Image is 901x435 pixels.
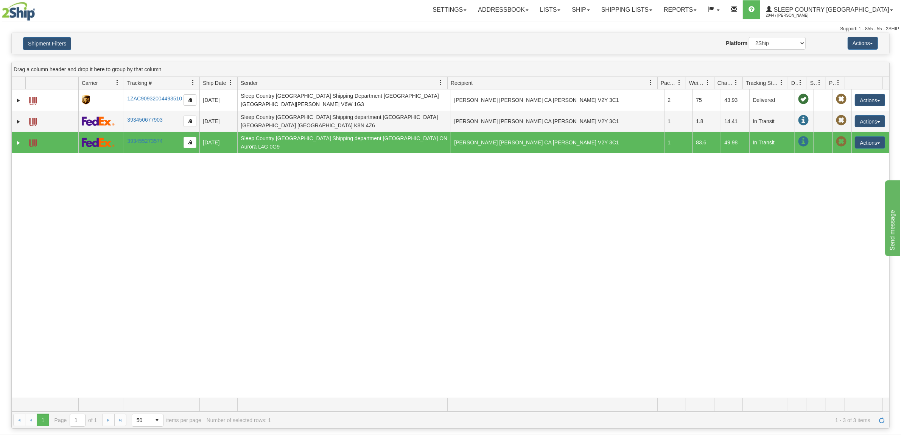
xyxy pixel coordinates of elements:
div: Send message [6,5,70,14]
span: On time [798,94,809,105]
span: Tracking # [127,79,152,87]
td: 2 [664,89,692,111]
div: Number of selected rows: 1 [207,417,271,423]
td: 43.93 [721,89,749,111]
a: Shipping lists [596,0,658,19]
button: Shipment Filters [23,37,71,50]
span: Weight [689,79,705,87]
td: [PERSON_NAME] [PERSON_NAME] CA [PERSON_NAME] V2Y 3C1 [451,111,664,132]
td: 49.98 [721,132,749,153]
span: Pickup Not Assigned [836,115,847,126]
td: [DATE] [199,89,237,111]
span: Pickup Status [829,79,836,87]
td: 1 [664,132,692,153]
span: Page 1 [37,414,49,426]
a: Ship [566,0,595,19]
a: Tracking Status filter column settings [775,76,788,89]
a: Reports [658,0,702,19]
a: 1ZAC90932004493510 [127,95,182,102]
a: Delivery Status filter column settings [794,76,807,89]
td: In Transit [749,111,795,132]
span: Delivery Status [791,79,798,87]
span: In Transit [798,136,809,147]
span: 50 [137,416,146,424]
a: 393455273574 [127,138,162,144]
td: Delivered [749,89,795,111]
a: Sender filter column settings [434,76,447,89]
span: In Transit [798,115,809,126]
td: [PERSON_NAME] [PERSON_NAME] CA [PERSON_NAME] V2Y 3C1 [451,132,664,153]
a: Expand [15,97,22,104]
a: Sleep Country [GEOGRAPHIC_DATA] 2044 / [PERSON_NAME] [760,0,899,19]
a: Label [29,94,37,106]
a: Expand [15,118,22,125]
a: Label [29,136,37,148]
div: Support: 1 - 855 - 55 - 2SHIP [2,26,899,32]
a: Expand [15,139,22,147]
a: Tracking # filter column settings [187,76,199,89]
span: Tracking Status [746,79,779,87]
td: Sleep Country [GEOGRAPHIC_DATA] Shipping department [GEOGRAPHIC_DATA] ON Aurora L4G 0G9 [237,132,451,153]
button: Actions [855,136,885,149]
a: Pickup Status filter column settings [832,76,845,89]
span: Pickup Not Assigned [836,136,847,147]
a: Settings [427,0,472,19]
span: 1 - 3 of 3 items [276,417,870,423]
img: logo2044.jpg [2,2,35,21]
span: Packages [661,79,677,87]
a: Charge filter column settings [730,76,742,89]
td: In Transit [749,132,795,153]
button: Copy to clipboard [184,94,196,106]
a: Addressbook [472,0,534,19]
a: Carrier filter column settings [111,76,124,89]
button: Copy to clipboard [184,116,196,127]
div: grid grouping header [12,62,889,77]
input: Page 1 [70,414,85,426]
span: Sender [241,79,258,87]
td: Sleep Country [GEOGRAPHIC_DATA] Shipping department [GEOGRAPHIC_DATA] [GEOGRAPHIC_DATA] [GEOGRAPH... [237,111,451,132]
img: 2 - FedEx Express® [82,116,115,126]
td: [PERSON_NAME] [PERSON_NAME] CA [PERSON_NAME] V2Y 3C1 [451,89,664,111]
a: Label [29,115,37,127]
span: items per page [132,414,201,427]
span: Charge [717,79,733,87]
button: Actions [855,115,885,127]
td: 1 [664,111,692,132]
a: Recipient filter column settings [644,76,657,89]
span: Carrier [82,79,98,87]
img: 8 - UPS [82,95,90,105]
a: Packages filter column settings [673,76,686,89]
td: 1.8 [692,111,721,132]
td: [DATE] [199,132,237,153]
td: [DATE] [199,111,237,132]
span: 2044 / [PERSON_NAME] [766,12,823,19]
a: Refresh [876,414,888,426]
a: Shipment Issues filter column settings [813,76,826,89]
span: Page of 1 [54,414,97,427]
td: 75 [692,89,721,111]
span: Shipment Issues [810,79,817,87]
button: Actions [848,37,878,50]
span: Sleep Country [GEOGRAPHIC_DATA] [772,6,889,13]
span: Recipient [451,79,473,87]
a: Ship Date filter column settings [224,76,237,89]
td: 14.41 [721,111,749,132]
img: 2 - FedEx Express® [82,138,115,147]
span: select [151,414,163,426]
td: 83.6 [692,132,721,153]
a: Weight filter column settings [701,76,714,89]
span: Ship Date [203,79,226,87]
button: Actions [855,94,885,106]
label: Platform [726,39,748,47]
span: Page sizes drop down [132,414,163,427]
button: Copy to clipboard [184,137,196,148]
a: 393450677903 [127,117,162,123]
span: Pickup Not Assigned [836,94,847,105]
a: Lists [534,0,566,19]
iframe: chat widget [884,179,900,256]
td: Sleep Country [GEOGRAPHIC_DATA] Shipping Department [GEOGRAPHIC_DATA] [GEOGRAPHIC_DATA][PERSON_NA... [237,89,451,111]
